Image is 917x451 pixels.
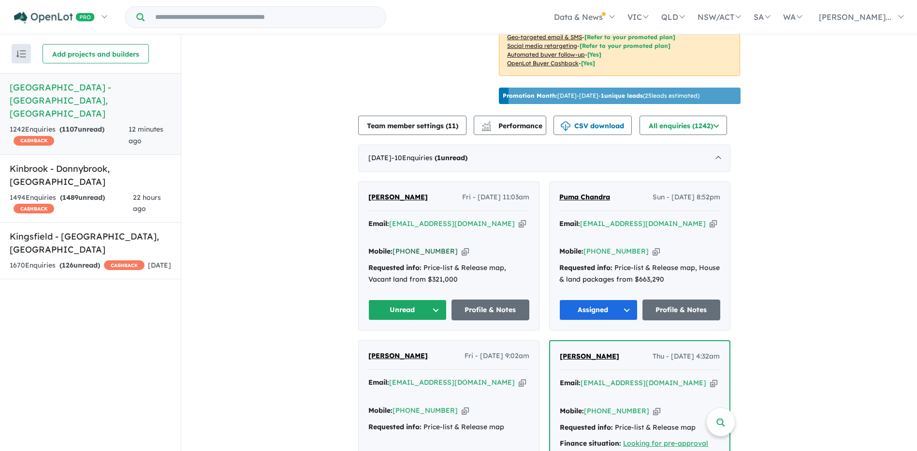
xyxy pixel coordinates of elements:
button: Copy [710,378,717,388]
span: 126 [62,261,73,270]
strong: Requested info: [368,422,422,431]
div: Price-list & Release map [560,422,720,434]
u: Automated buyer follow-up [507,51,585,58]
strong: Email: [368,219,389,228]
div: Price-list & Release map, House & land packages from $663,290 [559,262,720,286]
div: 1494 Enquir ies [10,192,133,215]
strong: Email: [560,378,581,387]
span: Fri - [DATE] 9:02am [465,350,529,362]
button: Copy [519,219,526,229]
b: Promotion Month: [503,92,557,99]
a: [PHONE_NUMBER] [393,406,458,415]
button: CSV download [553,116,632,135]
button: All enquiries (1242) [640,116,727,135]
a: Profile & Notes [642,300,721,320]
span: Performance [483,121,542,130]
span: [PERSON_NAME]... [819,12,891,22]
img: Openlot PRO Logo White [14,12,95,24]
strong: ( unread) [435,153,467,162]
img: bar-chart.svg [481,124,491,131]
span: [Yes] [587,51,601,58]
span: 12 minutes ago [129,125,163,145]
span: CASHBACK [14,204,54,213]
strong: Finance situation: [560,439,621,448]
span: - 10 Enquir ies [392,153,467,162]
strong: ( unread) [59,261,100,270]
a: Looking for pre-approval [623,439,708,448]
button: Performance [474,116,546,135]
strong: Mobile: [559,247,583,256]
button: Team member settings (11) [358,116,466,135]
span: CASHBACK [14,136,54,146]
span: 22 hours ago [133,193,161,213]
span: [PERSON_NAME] [368,193,428,201]
span: 11 [448,121,456,130]
p: [DATE] - [DATE] - ( 25 leads estimated) [503,91,699,100]
a: [EMAIL_ADDRESS][DOMAIN_NAME] [389,378,515,387]
h5: Kingsfield - [GEOGRAPHIC_DATA] , [GEOGRAPHIC_DATA] [10,230,171,256]
a: [EMAIL_ADDRESS][DOMAIN_NAME] [581,378,706,387]
button: Unread [368,300,447,320]
a: [EMAIL_ADDRESS][DOMAIN_NAME] [389,219,515,228]
strong: Email: [559,219,580,228]
span: [Refer to your promoted plan] [584,33,675,41]
button: Copy [462,246,469,256]
u: Social media retargeting [507,42,577,49]
b: 1 unique leads [601,92,643,99]
button: Assigned [559,300,638,320]
img: download icon [561,121,570,131]
button: Copy [653,246,660,256]
strong: Mobile: [560,406,584,415]
strong: ( unread) [60,193,105,202]
span: 1489 [62,193,78,202]
a: Puma Chandra [559,192,610,203]
a: [EMAIL_ADDRESS][DOMAIN_NAME] [580,219,706,228]
a: Profile & Notes [451,300,530,320]
span: 1107 [62,125,78,134]
span: [PERSON_NAME] [560,352,619,361]
u: OpenLot Buyer Cashback [507,60,579,67]
span: 1 [437,153,441,162]
div: Price-list & Release map, Vacant land from $321,000 [368,262,529,286]
a: [PERSON_NAME] [368,350,428,362]
a: [PERSON_NAME] [368,192,428,203]
strong: Email: [368,378,389,387]
input: Try estate name, suburb, builder or developer [146,7,384,28]
strong: Requested info: [368,263,422,272]
a: [PHONE_NUMBER] [583,247,649,256]
a: [PHONE_NUMBER] [584,406,649,415]
strong: Requested info: [560,423,613,432]
span: Sun - [DATE] 8:52pm [653,192,720,203]
strong: Mobile: [368,247,393,256]
span: Fri - [DATE] 11:03am [462,192,529,203]
u: Geo-targeted email & SMS [507,33,582,41]
img: line-chart.svg [482,121,491,127]
div: [DATE] [358,145,730,172]
button: Copy [462,406,469,416]
span: CASHBACK [104,260,145,270]
div: Price-list & Release map [368,421,529,433]
a: [PERSON_NAME] [560,351,619,362]
button: Copy [653,406,660,416]
a: [PHONE_NUMBER] [393,247,458,256]
strong: ( unread) [59,125,104,134]
span: [PERSON_NAME] [368,351,428,360]
button: Copy [710,219,717,229]
span: [Refer to your promoted plan] [580,42,670,49]
h5: Kinbrook - Donnybrook , [GEOGRAPHIC_DATA] [10,162,171,188]
span: [Yes] [581,60,595,67]
div: 1242 Enquir ies [10,124,129,147]
button: Add projects and builders [43,44,149,63]
span: [DATE] [148,261,171,270]
strong: Requested info: [559,263,612,272]
button: Copy [519,377,526,388]
div: 1670 Enquir ies [10,260,145,271]
img: sort.svg [16,50,26,58]
h5: [GEOGRAPHIC_DATA] - [GEOGRAPHIC_DATA] , [GEOGRAPHIC_DATA] [10,81,171,120]
strong: Mobile: [368,406,393,415]
span: Puma Chandra [559,193,610,201]
span: Thu - [DATE] 4:32am [653,351,720,362]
